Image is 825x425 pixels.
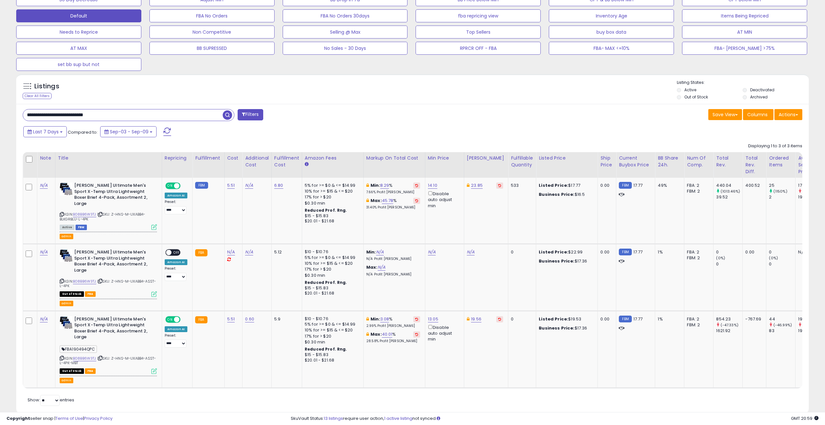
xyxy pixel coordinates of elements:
[658,155,681,168] div: BB Share 24h.
[305,266,359,272] div: 17% for > $20
[371,182,380,188] b: Min:
[305,162,309,167] small: Amazon Fees.
[366,198,420,210] div: %
[684,87,696,93] label: Active
[195,249,207,256] small: FBA
[471,316,481,322] a: 19.56
[467,155,505,162] div: [PERSON_NAME]
[180,317,190,322] span: OFF
[305,316,359,322] div: $10 - $10.76
[750,87,774,93] label: Deactivated
[549,42,674,55] button: FBA- MAX <=10%
[60,249,157,296] div: ASIN:
[16,26,141,39] button: Needs to Reprice
[366,257,420,261] p: N/A Profit [PERSON_NAME]
[677,80,809,86] p: Listing States:
[180,183,190,189] span: OFF
[165,333,187,348] div: Preset:
[40,182,48,189] a: N/A
[539,325,574,331] b: Business Price:
[743,109,773,120] button: Columns
[149,9,275,22] button: FBA No Orders
[23,126,67,137] button: Last 7 Days
[382,331,393,338] a: 40.01
[769,183,795,188] div: 25
[366,155,422,162] div: Markup on Total Cost
[305,207,347,213] b: Reduced Prof. Rng.
[721,322,738,328] small: (-47.33%)
[382,197,394,204] a: 45.78
[366,324,420,328] p: 2.99% Profit [PERSON_NAME]
[60,356,156,365] span: | SKU: Z-HNS-M-UXABB4-ASST-L-4PK-MBT
[55,415,83,421] a: Terms of Use
[380,316,389,322] a: 3.08
[58,155,159,162] div: Title
[769,249,795,255] div: 0
[769,155,793,168] div: Ordered Items
[682,26,807,39] button: AT MIN
[600,155,613,168] div: Ship Price
[539,258,574,264] b: Business Price:
[682,9,807,22] button: Items Being Repriced
[769,194,795,200] div: 2
[305,213,359,219] div: $15 - $15.83
[40,316,48,322] a: N/A
[633,182,643,188] span: 17.77
[798,249,819,255] div: N/A
[539,325,593,331] div: $17.36
[16,42,141,55] button: AT MAX
[549,26,674,39] button: buy box data
[227,155,240,162] div: Cost
[366,331,420,343] div: %
[539,182,568,188] b: Listed Price:
[600,316,611,322] div: 0.00
[73,212,96,217] a: B08BB6W3TJ
[769,316,795,322] div: 44
[165,193,187,198] div: Amazon AI
[291,416,819,422] div: SkuVault Status: require user action, not synced.
[428,249,436,255] a: N/A
[539,316,593,322] div: $19.53
[60,301,73,306] button: admin
[274,249,297,255] div: 5.12
[539,258,593,264] div: $17.36
[305,200,359,206] div: $0.30 min
[165,200,187,214] div: Preset:
[366,264,378,270] b: Max:
[195,182,208,189] small: FBM
[416,9,541,22] button: fba repricing view
[60,378,73,383] button: admin
[195,316,207,323] small: FBA
[283,42,408,55] button: No Sales - 30 Days
[60,249,73,262] img: 41X9eqCEivL._SL40_.jpg
[100,126,157,137] button: Sep-03 - Sep-09
[428,190,459,209] div: Disable auto adjust min
[149,26,275,39] button: Non Competitive
[171,250,182,255] span: OFF
[511,155,533,168] div: Fulfillable Quantity
[745,155,763,175] div: Total Rev. Diff.
[366,249,376,255] b: Min:
[305,255,359,261] div: 5% for >= $0 & <= $14.99
[60,212,146,221] span: | SKU: Z-HNS-M-UXABB4-BLKGRBLU-L-4PK
[658,183,679,188] div: 49%
[34,82,59,91] h5: Listings
[305,280,347,285] b: Reduced Prof. Rng.
[539,249,593,255] div: $22.99
[245,249,253,255] a: N/A
[305,194,359,200] div: 17% for > $20
[60,316,73,329] img: 41X9eqCEivL._SL40_.jpg
[305,339,359,345] div: $0.30 min
[416,42,541,55] button: RPRCR OFF - FBA
[305,273,359,278] div: $0.30 min
[305,188,359,194] div: 10% for >= $15 & <= $20
[371,197,382,204] b: Max:
[798,183,824,188] div: 17.6
[238,109,263,120] button: Filters
[773,189,787,194] small: (1150%)
[745,183,761,188] div: 400.52
[60,279,156,288] span: | SKU: Z-HNS-M-UXABB4-ASST-L-4PK
[245,155,269,168] div: Additional Cost
[305,321,359,327] div: 5% for >= $0 & <= $14.99
[60,316,157,373] div: ASIN:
